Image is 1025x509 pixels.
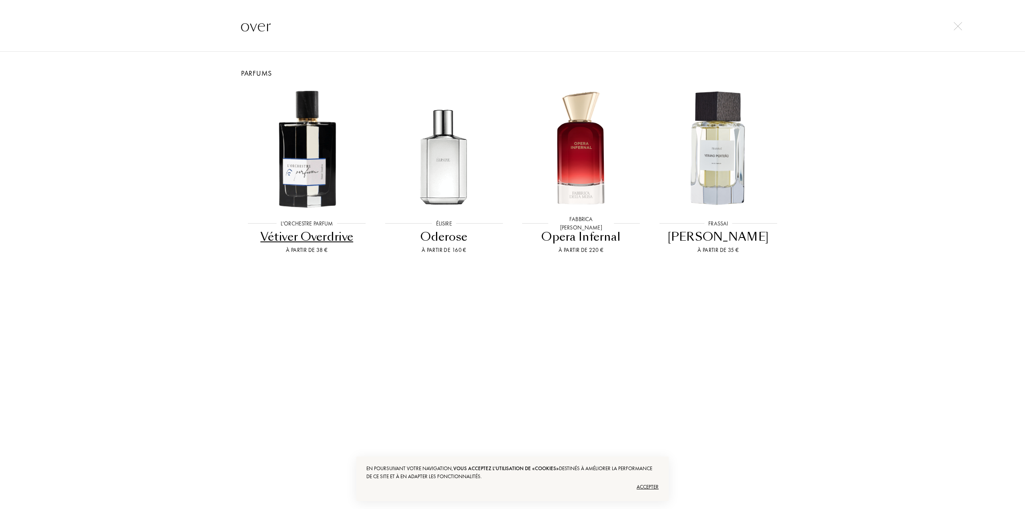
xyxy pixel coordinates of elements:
[366,465,659,481] div: En poursuivant votre navigation, destinés à améliorer la performance de ce site et à en adapter l...
[232,68,793,78] div: Parfums
[379,246,510,254] div: À partir de 160 €
[241,246,372,254] div: À partir de 38 €
[277,219,337,228] div: L'Orchestre Parfum
[516,246,647,254] div: À partir de 220 €
[704,219,732,228] div: Frassai
[653,246,784,254] div: À partir de 35 €
[376,78,513,264] a: OderoseÉlisireOderoseÀ partir de 160 €
[453,465,559,472] span: vous acceptez l'utilisation de «cookies»
[241,229,372,245] div: Vétiver Overdrive
[954,22,962,30] img: cross.svg
[653,229,784,245] div: [PERSON_NAME]
[519,87,643,211] img: Opera Infernal
[224,14,801,38] input: Rechercher
[650,78,787,264] a: Verano PorteñoFrassai[PERSON_NAME]À partir de 35 €
[366,481,659,493] div: Accepter
[657,87,780,211] img: Verano Porteño
[516,229,647,245] div: Opera Infernal
[382,87,506,211] img: Oderose
[379,229,510,245] div: Oderose
[432,219,456,228] div: Élisire
[512,78,650,264] a: Opera InfernalFabbrica [PERSON_NAME]Opera InfernalÀ partir de 220 €
[549,215,614,232] div: Fabbrica [PERSON_NAME]
[245,87,368,211] img: Vétiver Overdrive
[238,78,376,264] a: Vétiver OverdriveL'Orchestre ParfumVétiver OverdriveÀ partir de 38 €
